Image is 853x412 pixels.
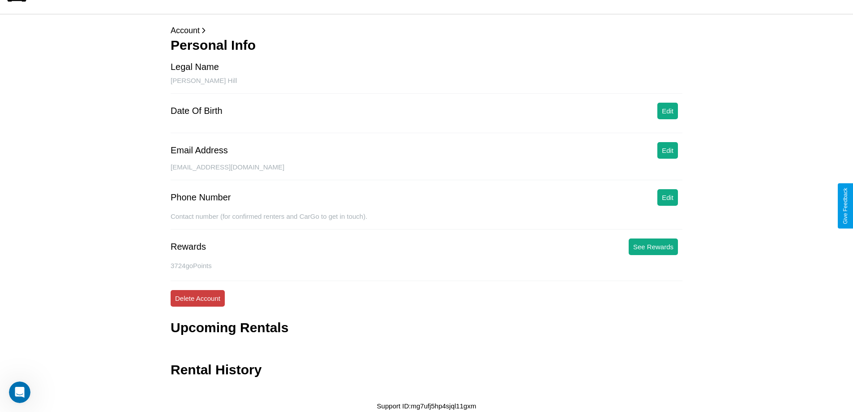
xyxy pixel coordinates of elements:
[171,320,288,335] h3: Upcoming Rentals
[171,192,231,203] div: Phone Number
[171,106,223,116] div: Date Of Birth
[171,213,682,230] div: Contact number (for confirmed renters and CarGo to get in touch).
[9,382,30,403] iframe: Intercom live chat
[657,142,678,159] button: Edit
[171,145,228,156] div: Email Address
[657,103,678,119] button: Edit
[171,77,682,94] div: [PERSON_NAME] Hill
[377,400,476,412] p: Support ID: mg7ufj5hp4sjql11gxm
[657,189,678,206] button: Edit
[171,23,682,38] p: Account
[171,290,225,307] button: Delete Account
[842,188,849,224] div: Give Feedback
[629,239,678,255] button: See Rewards
[171,362,261,377] h3: Rental History
[171,38,682,53] h3: Personal Info
[171,242,206,252] div: Rewards
[171,260,682,272] p: 3724 goPoints
[171,62,219,72] div: Legal Name
[171,163,682,180] div: [EMAIL_ADDRESS][DOMAIN_NAME]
